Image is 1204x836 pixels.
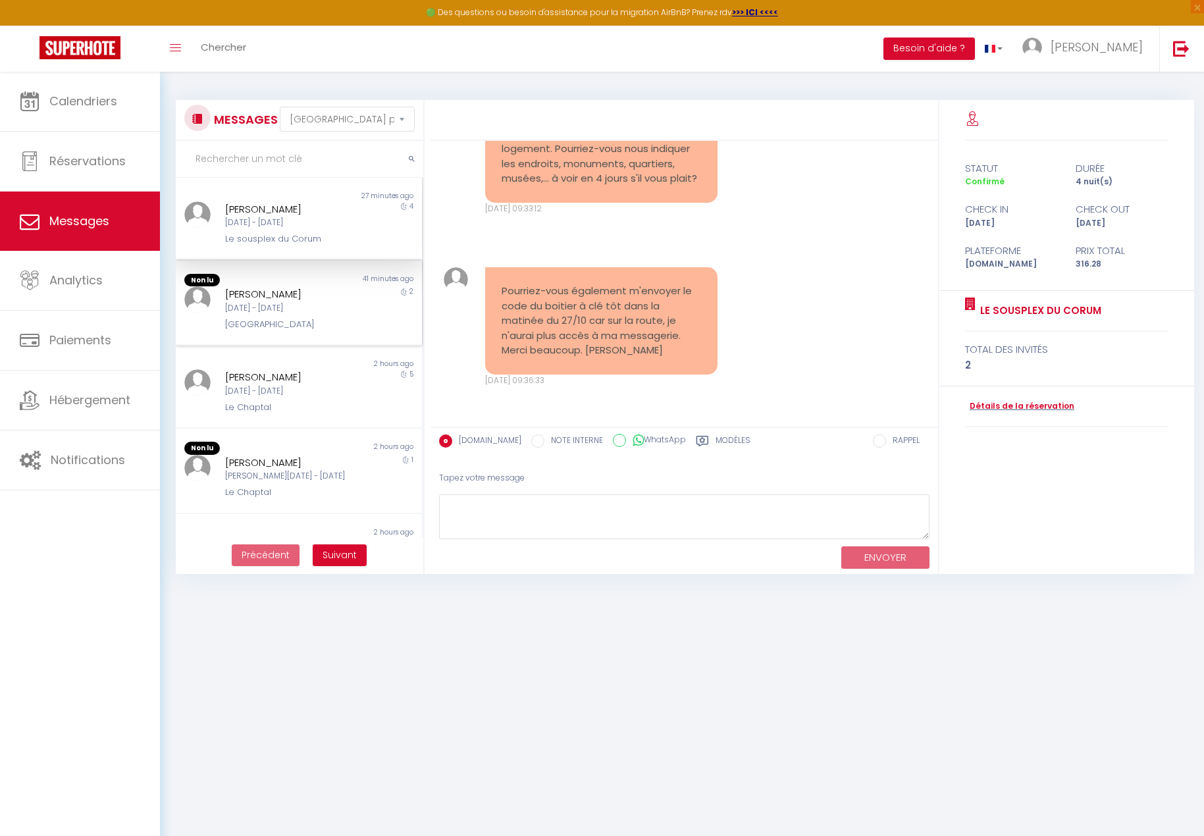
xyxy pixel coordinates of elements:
span: Suivant [323,548,357,562]
span: 4 [409,201,413,211]
pre: Pourriez-vous également m'envoyer le code du boitier à clé tôt dans la matinée du 27/10 car sur l... [502,284,701,358]
div: [DATE] - [DATE] [225,302,352,315]
span: [PERSON_NAME] [1051,39,1143,55]
span: Réservations [49,153,126,169]
img: ... [184,369,211,396]
a: Le sousplex du Corum [976,303,1101,319]
img: ... [444,267,468,292]
button: Besoin d'aide ? [883,38,975,60]
div: [DATE] 09:33:12 [485,203,718,215]
div: Plateforme [956,243,1067,259]
span: Calendriers [49,93,117,109]
div: durée [1067,161,1178,176]
div: 316.28 [1067,258,1178,271]
div: check out [1067,201,1178,217]
div: statut [956,161,1067,176]
div: [PERSON_NAME] [225,286,352,302]
div: 2 hours ago [299,442,422,455]
span: 1 [411,455,413,465]
span: Confirmé [965,176,1005,187]
div: [PERSON_NAME] [225,201,352,217]
div: Tapez votre message [439,462,929,494]
label: NOTE INTERNE [544,434,603,449]
label: Modèles [716,434,750,451]
span: Chercher [201,40,246,54]
div: [DATE] [956,217,1067,230]
label: WhatsApp [626,434,686,448]
button: Previous [232,544,300,567]
a: ... [PERSON_NAME] [1012,26,1159,72]
div: [DATE] 09:36:33 [485,375,718,387]
span: Analytics [49,272,103,288]
span: 5 [409,538,413,548]
pre: Nous sommes ravis de venir à [GEOGRAPHIC_DATA] et dans votre logement. Pourriez-vous nous indique... [502,112,701,186]
span: Non lu [184,274,220,287]
div: [PERSON_NAME] [225,455,352,471]
button: Next [313,544,367,567]
div: 2 hours ago [299,527,422,538]
div: [DATE] [1067,217,1178,230]
div: total des invités [965,342,1168,357]
div: Le sousplex du Corum [225,232,352,246]
span: 2 [409,286,413,296]
span: Non lu [184,442,220,455]
a: >>> ICI <<<< [732,7,778,18]
div: [PERSON_NAME][DATE] - [DATE] [225,470,352,483]
div: 4 nuit(s) [1067,176,1178,188]
button: ENVOYER [841,546,929,569]
label: RAPPEL [886,434,920,449]
a: Chercher [191,26,256,72]
a: Détails de la réservation [965,400,1074,413]
img: ... [184,286,211,313]
div: 27 minutes ago [299,191,422,201]
img: logout [1173,40,1190,57]
span: Messages [49,213,109,229]
span: Précédent [242,548,290,562]
div: [DATE] - [DATE] [225,385,352,398]
h3: MESSAGES [211,105,278,134]
label: [DOMAIN_NAME] [452,434,521,449]
div: [PERSON_NAME] [225,369,352,385]
div: 2 hours ago [299,359,422,369]
div: 2 [965,357,1168,373]
img: ... [184,201,211,228]
div: [DATE] - [DATE] [225,217,352,229]
img: Super Booking [39,36,120,59]
img: ... [184,455,211,481]
div: 41 minutes ago [299,274,422,287]
div: check in [956,201,1067,217]
div: [DOMAIN_NAME] [956,258,1067,271]
div: [GEOGRAPHIC_DATA] [225,318,352,331]
span: 5 [409,369,413,379]
img: ... [184,538,211,564]
span: Hébergement [49,392,130,408]
img: ... [1022,38,1042,57]
div: Le Chaptal [225,486,352,499]
input: Rechercher un mot clé [176,141,423,178]
div: Prix total [1067,243,1178,259]
div: Le Chaptal [225,401,352,414]
span: Paiements [49,332,111,348]
span: Notifications [51,452,125,468]
div: [PERSON_NAME] [225,538,352,554]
